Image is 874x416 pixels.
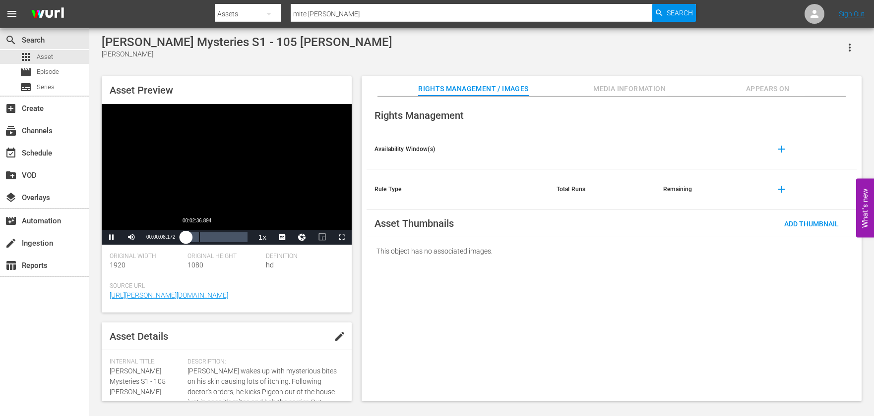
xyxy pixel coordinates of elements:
[5,147,17,159] span: Schedule
[37,52,53,62] span: Asset
[110,282,339,290] span: Source Url
[367,169,549,209] th: Rule Type
[20,66,32,78] span: Episode
[252,230,272,245] button: Playback Rate
[5,192,17,204] span: Overlays
[328,324,352,348] button: edit
[24,2,71,26] img: ans4CAIJ8jUAAAAAAAAAAAAAAAAAAAAAAAAgQb4GAAAAAAAAAAAAAAAAAAAAAAAAJMjXAAAAAAAAAAAAAAAAAAAAAAAAgAT5G...
[110,358,183,366] span: Internal Title:
[102,230,122,245] button: Pause
[776,220,847,228] span: Add Thumbnail
[110,291,228,299] a: [URL][PERSON_NAME][DOMAIN_NAME]
[375,217,454,229] span: Asset Thumbnails
[102,35,392,49] div: [PERSON_NAME] Mysteries S1 - 105 [PERSON_NAME]
[312,230,332,245] button: Picture-in-Picture
[110,261,125,269] span: 1920
[266,253,339,260] span: Definition
[5,260,17,271] span: Reports
[655,169,762,209] th: Remaining
[856,179,874,238] button: Open Feedback Widget
[187,253,260,260] span: Original Height
[5,215,17,227] span: Automation
[652,4,696,22] button: Search
[110,367,166,396] span: [PERSON_NAME] Mysteries S1 - 105 [PERSON_NAME]
[5,125,17,137] span: Channels
[5,34,17,46] span: Search
[146,234,175,240] span: 00:00:08.172
[5,103,17,114] span: Create
[102,49,392,59] div: [PERSON_NAME]
[367,237,857,265] div: This object has no associated images.
[266,261,274,269] span: hd
[592,83,667,95] span: Media Information
[332,230,352,245] button: Fullscreen
[20,51,32,63] span: Asset
[272,230,292,245] button: Captions
[375,109,464,121] span: Rights Management
[839,10,865,18] a: Sign Out
[549,169,655,209] th: Total Runs
[37,67,59,77] span: Episode
[122,230,141,245] button: Mute
[770,177,794,201] button: add
[667,4,693,22] span: Search
[185,232,248,242] div: Progress Bar
[334,330,346,342] span: edit
[110,330,168,342] span: Asset Details
[5,237,17,249] span: Ingestion
[770,137,794,161] button: add
[418,83,528,95] span: Rights Management / Images
[731,83,805,95] span: Appears On
[776,143,788,155] span: add
[5,169,17,181] span: VOD
[187,261,203,269] span: 1080
[776,183,788,195] span: add
[110,84,173,96] span: Asset Preview
[367,129,549,169] th: Availability Window(s)
[102,104,352,245] div: Video Player
[6,8,18,20] span: menu
[292,230,312,245] button: Jump To Time
[37,82,55,92] span: Series
[187,358,339,366] span: Description:
[776,214,847,232] button: Add Thumbnail
[110,253,183,260] span: Original Width
[20,81,32,93] span: Series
